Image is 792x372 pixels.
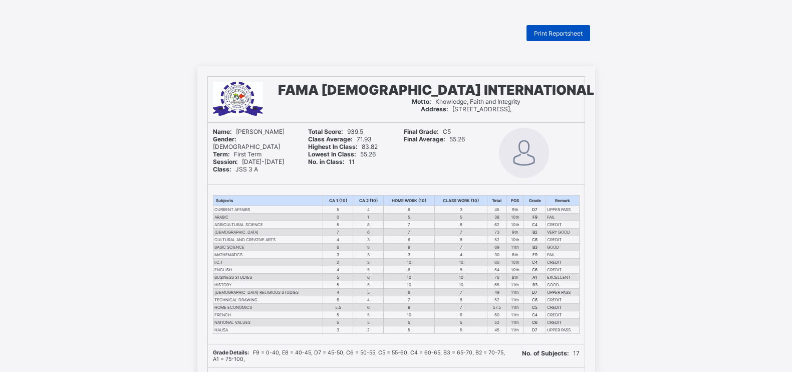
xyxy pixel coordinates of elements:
b: Motto: [412,98,431,105]
td: 5.5 [323,303,353,311]
td: CREDIT [546,236,579,243]
td: 7 [384,296,435,303]
td: 6 [384,206,435,213]
td: 52 [487,318,506,326]
td: 7 [384,221,435,228]
td: FRENCH [213,311,323,318]
td: C4 [523,311,546,318]
th: Grade [523,195,546,206]
th: POS [506,195,523,206]
b: Address: [421,105,448,113]
td: 6 [353,228,384,236]
td: 69 [487,243,506,251]
b: Class Average: [308,135,353,143]
td: 10 [384,281,435,288]
span: [STREET_ADDRESS], [421,105,511,113]
b: Session: [213,158,238,165]
td: 5 [353,281,384,288]
span: [PERSON_NAME] [213,128,285,135]
td: 5 [353,288,384,296]
b: Term: [213,150,230,158]
th: CA 2 (10) [353,195,384,206]
td: 11th [506,318,523,326]
td: HOME ECONOMICS [213,303,323,311]
td: 10th [506,213,523,221]
td: CREDIT [546,258,579,266]
td: 5 [323,318,353,326]
td: 11th [506,296,523,303]
td: 5 [353,266,384,273]
td: 2 [323,258,353,266]
span: 11 [308,158,355,165]
span: C5 [404,128,451,135]
td: EXCELLENT [546,273,579,281]
td: 11th [506,281,523,288]
td: 5 [323,281,353,288]
td: ENGLISH [213,266,323,273]
td: B2 [523,228,546,236]
td: C6 [523,318,546,326]
b: No. in Class: [308,158,345,165]
td: FAIL [546,251,579,258]
th: CA 1 (10) [323,195,353,206]
td: 7 [434,228,487,236]
td: NATIONAL VALUES [213,318,323,326]
td: D7 [523,288,546,296]
td: 5 [323,221,353,228]
b: Final Grade: [404,128,439,135]
td: 8 [353,243,384,251]
td: D7 [523,206,546,213]
td: 4 [353,206,384,213]
td: CREDIT [546,303,579,311]
td: 62 [487,221,506,228]
td: ARABIC [213,213,323,221]
span: F9 = 0-40, E8 = 40-45, D7 = 45-50, C6 = 50-55, C5 = 55-60, C4 = 60-65, B3 = 65-70, B2 = 70-75, A1... [213,349,505,362]
td: [DEMOGRAPHIC_DATA] [213,228,323,236]
td: 38 [487,213,506,221]
td: 60 [487,311,506,318]
b: Total Score: [308,128,343,135]
td: 6 [384,236,435,243]
span: 83.82 [308,143,378,150]
td: 8th [506,251,523,258]
td: 10th [506,221,523,228]
td: 11th [506,311,523,318]
td: B3 [523,281,546,288]
td: 5 [353,318,384,326]
td: 6 [323,243,353,251]
td: I.C.T [213,258,323,266]
td: 6 [353,303,384,311]
b: Lowest In Class: [308,150,356,158]
td: 10 [384,311,435,318]
td: 0 [323,213,353,221]
td: 10th [506,236,523,243]
td: 7 [434,243,487,251]
td: 10 [434,281,487,288]
td: 9th [506,228,523,236]
b: Grade Details: [213,349,249,356]
b: No. of Subjects: [522,349,569,357]
td: 11th [506,243,523,251]
th: CLASS WORK (10) [434,195,487,206]
span: 55.26 [308,150,376,158]
td: 60 [487,258,506,266]
td: 7 [384,228,435,236]
td: 8th [506,273,523,281]
td: 54 [487,266,506,273]
span: JSS 3 A [213,165,258,173]
td: B3 [523,243,546,251]
td: 8 [434,266,487,273]
td: FAIL [546,213,579,221]
td: 2 [353,326,384,333]
td: 5 [434,213,487,221]
td: 4 [323,236,353,243]
td: 3 [434,206,487,213]
td: F9 [523,251,546,258]
th: Total [487,195,506,206]
td: UPPER PASS [546,206,579,213]
td: UPPER PASS [546,326,579,333]
td: 3 [353,251,384,258]
td: 6 [384,266,435,273]
td: 8 [434,236,487,243]
td: 11th [506,326,523,333]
